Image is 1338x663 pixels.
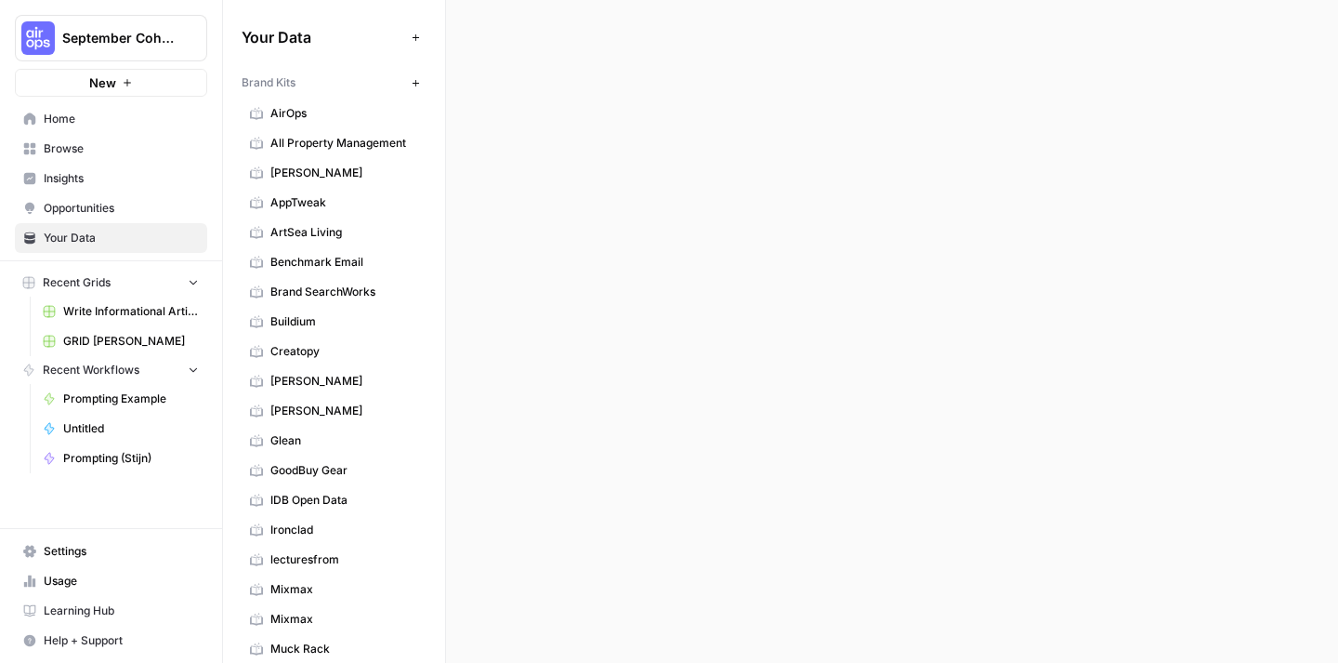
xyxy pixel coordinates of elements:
a: ArtSea Living [242,218,426,247]
a: IDB Open Data [242,485,426,515]
a: lecturesfrom [242,545,426,575]
a: AirOps [242,99,426,128]
span: Opportunities [44,200,199,217]
a: All Property Management [242,128,426,158]
span: Settings [44,543,199,560]
a: Learning Hub [15,596,207,626]
span: Buildium [270,313,418,330]
span: Recent Workflows [43,362,139,378]
a: Your Data [15,223,207,253]
a: Glean [242,426,426,456]
span: [PERSON_NAME] [270,373,418,390]
span: Help + Support [44,632,199,649]
span: Browse [44,140,199,157]
a: GRID [PERSON_NAME] [34,326,207,356]
a: GoodBuy Gear [242,456,426,485]
span: Insights [44,170,199,187]
span: Recent Grids [43,274,111,291]
span: Ironclad [270,522,418,538]
span: Prompting (Stijn) [63,450,199,467]
button: Workspace: September Cohort [15,15,207,61]
span: [PERSON_NAME] [270,403,418,419]
span: September Cohort [62,29,175,47]
img: September Cohort Logo [21,21,55,55]
a: Brand SearchWorks [242,277,426,307]
span: Mixmax [270,611,418,628]
a: [PERSON_NAME] [242,158,426,188]
a: Creatopy [242,337,426,366]
button: Recent Grids [15,269,207,297]
span: Usage [44,573,199,590]
span: ArtSea Living [270,224,418,241]
a: Mixmax [242,604,426,634]
a: Write Informational Article [34,297,207,326]
span: New [89,73,116,92]
a: Opportunities [15,193,207,223]
span: Home [44,111,199,127]
a: Ironclad [242,515,426,545]
a: [PERSON_NAME] [242,366,426,396]
span: Your Data [44,230,199,246]
a: Prompting Example [34,384,207,414]
button: New [15,69,207,97]
a: Usage [15,566,207,596]
a: AppTweak [242,188,426,218]
a: Settings [15,537,207,566]
span: Write Informational Article [63,303,199,320]
a: Untitled [34,414,207,444]
button: Recent Workflows [15,356,207,384]
span: GoodBuy Gear [270,462,418,479]
a: Browse [15,134,207,164]
span: lecturesfrom [270,551,418,568]
a: Buildium [242,307,426,337]
a: Benchmark Email [242,247,426,277]
span: Untitled [63,420,199,437]
span: Glean [270,432,418,449]
span: Your Data [242,26,404,48]
button: Help + Support [15,626,207,656]
span: Mixmax [270,581,418,598]
span: Benchmark Email [270,254,418,271]
span: All Property Management [270,135,418,152]
a: Mixmax [242,575,426,604]
span: Muck Rack [270,641,418,657]
span: Learning Hub [44,603,199,619]
span: Prompting Example [63,391,199,407]
span: Brand Kits [242,74,295,91]
span: IDB Open Data [270,492,418,509]
a: Prompting (Stijn) [34,444,207,473]
a: Home [15,104,207,134]
span: AppTweak [270,194,418,211]
a: [PERSON_NAME] [242,396,426,426]
span: Brand SearchWorks [270,284,418,300]
span: AirOps [270,105,418,122]
span: Creatopy [270,343,418,360]
a: Insights [15,164,207,193]
span: [PERSON_NAME] [270,165,418,181]
span: GRID [PERSON_NAME] [63,333,199,350]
